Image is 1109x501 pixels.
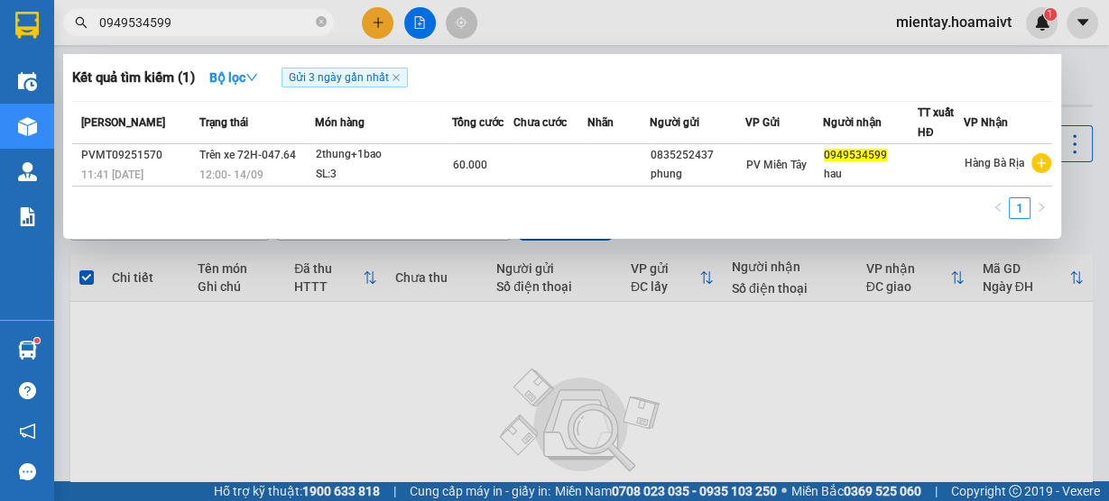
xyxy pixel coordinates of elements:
[964,116,1008,129] span: VP Nhận
[72,68,195,87] h3: Kết quả tìm kiếm ( 1 )
[75,16,88,29] span: search
[993,202,1003,213] span: left
[452,116,504,129] span: Tổng cước
[18,162,37,181] img: warehouse-icon
[316,14,327,32] span: close-circle
[195,63,273,92] button: Bộ lọcdown
[199,116,248,129] span: Trạng thái
[824,149,887,161] span: 0949534599
[282,68,408,87] span: Gửi 3 ngày gần nhất
[392,73,401,82] span: close
[823,116,882,129] span: Người nhận
[18,72,37,91] img: warehouse-icon
[1010,198,1030,218] a: 1
[987,197,1009,219] button: left
[651,146,744,165] div: 0835252437
[316,165,451,185] div: SL: 3
[1036,202,1047,213] span: right
[315,116,365,129] span: Món hàng
[81,169,143,181] span: 11:41 [DATE]
[1030,197,1052,219] button: right
[199,169,263,181] span: 12:00 - 14/09
[587,116,613,129] span: Nhãn
[1009,197,1030,219] li: 1
[209,70,258,85] strong: Bộ lọc
[19,423,36,440] span: notification
[81,116,165,129] span: [PERSON_NAME]
[1030,197,1052,219] li: Next Page
[34,338,40,343] sup: 1
[316,145,451,165] div: 2thung+1bao
[18,341,37,360] img: warehouse-icon
[824,165,917,184] div: hau
[918,106,954,139] span: TT xuất HĐ
[99,13,312,32] input: Tìm tên, số ĐT hoặc mã đơn
[1031,153,1051,173] span: plus-circle
[651,165,744,184] div: phung
[745,159,806,171] span: PV Miền Tây
[81,146,194,165] div: PVMT09251570
[18,207,37,226] img: solution-icon
[744,116,779,129] span: VP Gửi
[19,382,36,399] span: question-circle
[15,12,39,39] img: logo-vxr
[18,117,37,136] img: warehouse-icon
[199,149,296,161] span: Trên xe 72H-047.64
[965,157,1024,169] span: Hàng Bà Rịa
[316,16,327,27] span: close-circle
[453,159,487,171] span: 60.000
[19,463,36,480] span: message
[245,71,258,84] span: down
[987,197,1009,219] li: Previous Page
[650,116,699,129] span: Người gửi
[513,116,567,129] span: Chưa cước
